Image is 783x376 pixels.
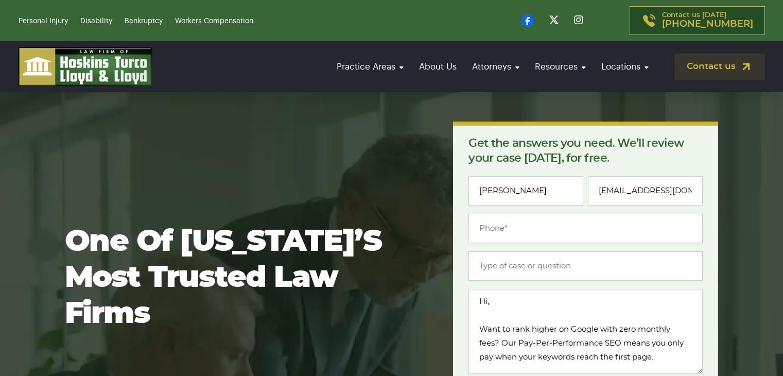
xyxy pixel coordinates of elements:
[662,19,753,29] span: [PHONE_NUMBER]
[125,18,163,25] a: Bankruptcy
[662,12,753,29] p: Contact us [DATE]
[468,214,703,243] input: Phone*
[65,224,421,332] h1: One of [US_STATE]’s most trusted law firms
[468,136,703,166] p: Get the answers you need. We’ll review your case [DATE], for free.
[467,52,525,81] a: Attorneys
[414,52,462,81] a: About Us
[175,18,253,25] a: Workers Compensation
[596,52,654,81] a: Locations
[19,47,152,86] img: logo
[530,52,591,81] a: Resources
[468,251,703,281] input: Type of case or question
[674,54,765,80] a: Contact us
[630,6,765,35] a: Contact us [DATE][PHONE_NUMBER]
[468,176,583,206] input: Full Name
[19,18,68,25] a: Personal Injury
[80,18,112,25] a: Disability
[332,52,409,81] a: Practice Areas
[588,176,703,206] input: Email*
